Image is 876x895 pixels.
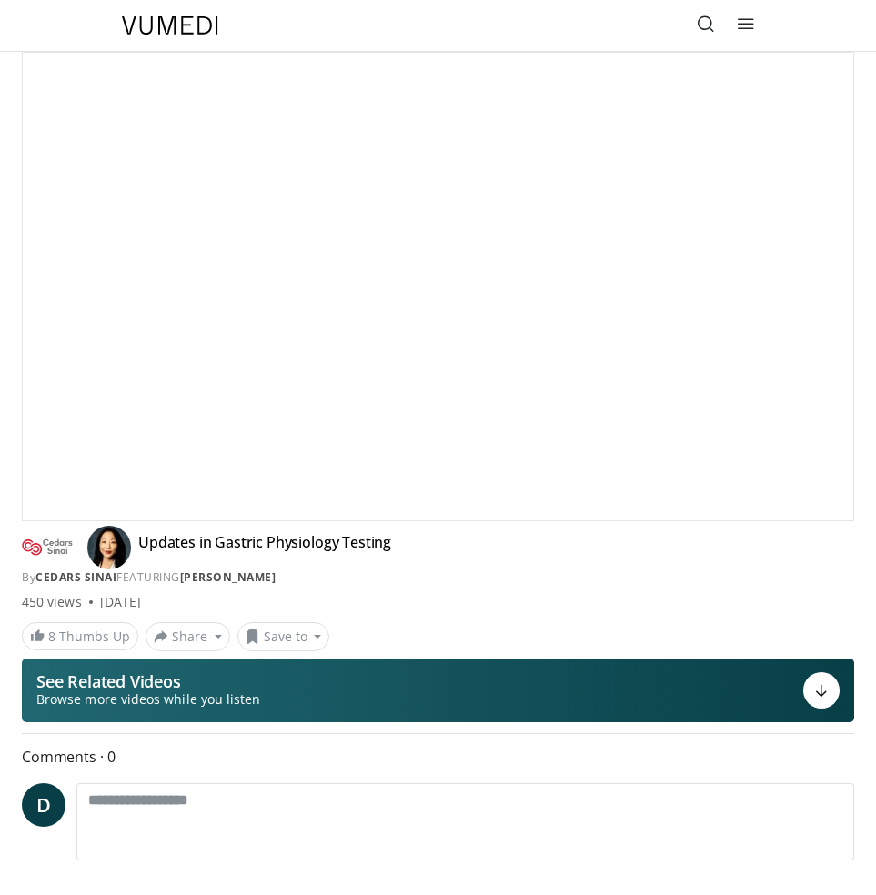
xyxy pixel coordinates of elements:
[36,672,260,690] p: See Related Videos
[48,628,55,645] span: 8
[22,593,82,611] span: 450 views
[36,690,260,709] span: Browse more videos while you listen
[22,533,73,562] img: Cedars Sinai
[22,745,854,769] span: Comments 0
[87,526,131,569] img: Avatar
[22,622,138,650] a: 8 Thumbs Up
[146,622,230,651] button: Share
[138,533,391,562] h4: Updates in Gastric Physiology Testing
[35,569,116,585] a: Cedars Sinai
[23,53,853,520] video-js: Video Player
[22,783,65,827] a: D
[237,622,330,651] button: Save to
[100,593,141,611] div: [DATE]
[180,569,277,585] a: [PERSON_NAME]
[122,16,218,35] img: VuMedi Logo
[22,569,854,586] div: By FEATURING
[22,659,854,722] button: See Related Videos Browse more videos while you listen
